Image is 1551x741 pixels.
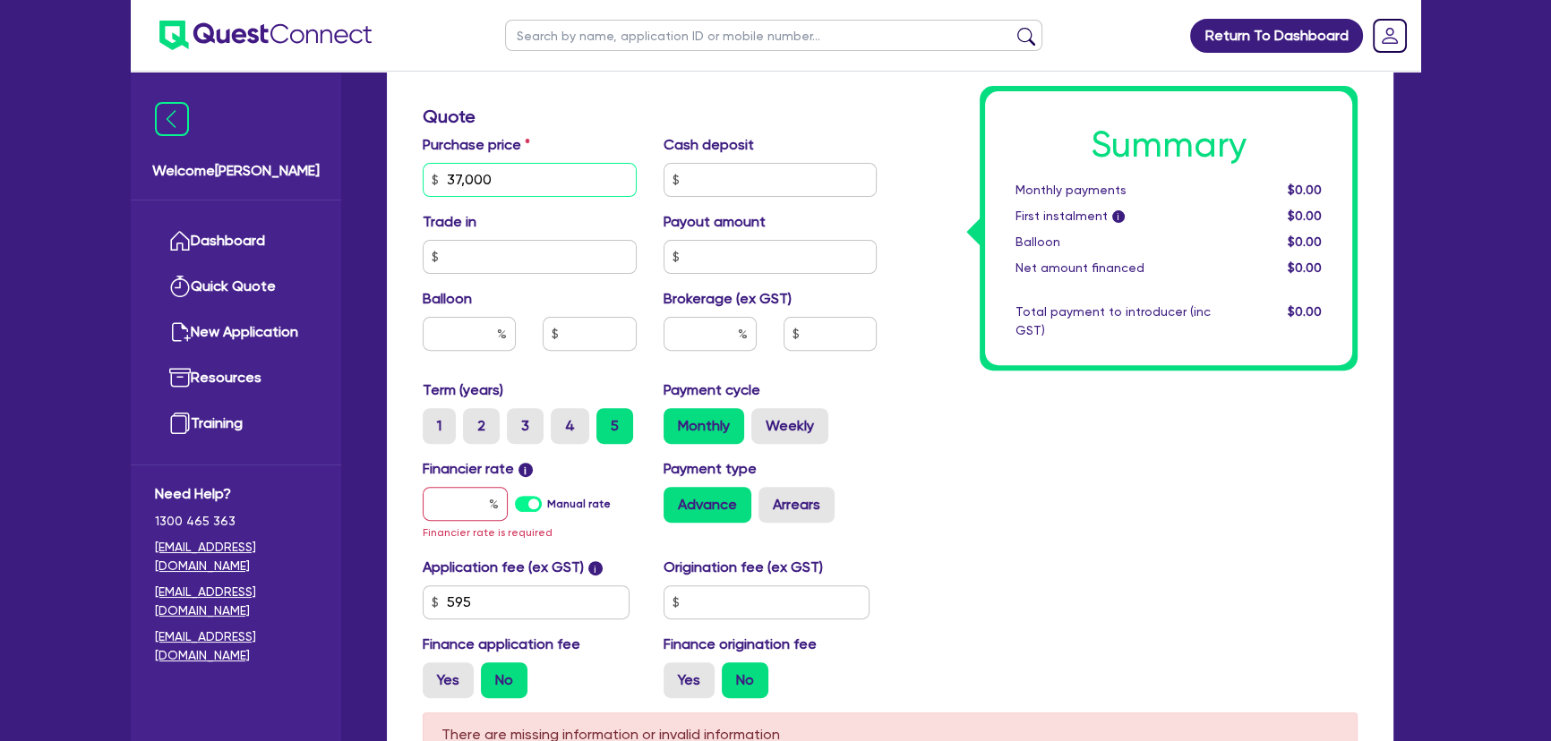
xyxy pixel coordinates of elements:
[155,401,317,447] a: Training
[588,561,603,575] span: i
[481,662,527,698] label: No
[1015,123,1322,166] h1: Summary
[664,487,751,523] label: Advance
[1367,13,1413,59] a: Dropdown toggle
[155,483,317,505] span: Need Help?
[423,134,530,156] label: Purchase price
[423,662,474,698] label: Yes
[547,496,611,512] label: Manual rate
[155,627,317,665] a: [EMAIL_ADDRESS][DOMAIN_NAME]
[423,379,503,401] label: Term (years)
[1112,211,1125,224] span: i
[758,487,835,523] label: Arrears
[423,458,533,480] label: Financier rate
[1002,259,1224,277] div: Net amount financed
[1002,207,1224,226] div: First instalment
[155,264,317,310] a: Quick Quote
[505,20,1042,51] input: Search by name, application ID or mobile number...
[159,21,372,50] img: quest-connect-logo-blue
[169,413,191,434] img: training
[169,367,191,388] img: resources
[463,408,500,444] label: 2
[155,310,317,355] a: New Application
[423,408,456,444] label: 1
[664,662,715,698] label: Yes
[423,634,580,655] label: Finance application fee
[1002,181,1224,200] div: Monthly payments
[1288,183,1322,197] span: $0.00
[551,408,589,444] label: 4
[1002,233,1224,251] div: Balloon
[169,276,191,297] img: quick-quote
[423,106,877,127] h3: Quote
[169,321,191,343] img: new-application
[664,634,817,655] label: Finance origination fee
[155,102,189,136] img: icon-menu-close
[1288,209,1322,223] span: $0.00
[664,211,766,233] label: Payout amount
[507,408,544,444] label: 3
[664,458,757,480] label: Payment type
[423,526,553,539] span: Financier rate is required
[423,288,472,310] label: Balloon
[155,355,317,401] a: Resources
[751,408,828,444] label: Weekly
[423,211,476,233] label: Trade in
[664,288,792,310] label: Brokerage (ex GST)
[152,160,320,182] span: Welcome [PERSON_NAME]
[1190,19,1363,53] a: Return To Dashboard
[664,134,754,156] label: Cash deposit
[155,512,317,531] span: 1300 465 363
[155,583,317,620] a: [EMAIL_ADDRESS][DOMAIN_NAME]
[1288,304,1322,319] span: $0.00
[518,463,533,477] span: i
[155,218,317,264] a: Dashboard
[596,408,633,444] label: 5
[1288,234,1322,249] span: $0.00
[664,557,823,578] label: Origination fee (ex GST)
[1288,260,1322,275] span: $0.00
[664,408,744,444] label: Monthly
[1002,302,1224,340] div: Total payment to introducer (inc GST)
[155,538,317,575] a: [EMAIL_ADDRESS][DOMAIN_NAME]
[664,379,760,401] label: Payment cycle
[423,557,584,578] label: Application fee (ex GST)
[722,662,768,698] label: No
